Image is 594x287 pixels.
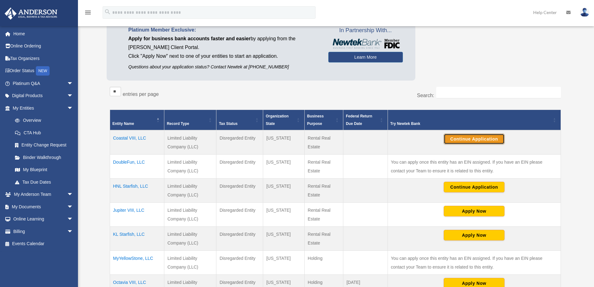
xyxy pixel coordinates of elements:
[307,114,324,126] span: Business Purpose
[110,155,164,179] td: DoubleFun, LLC
[216,155,263,179] td: Disregarded Entity
[164,130,216,155] td: Limited Liability Company (LLC)
[444,182,505,192] button: Continue Application
[110,227,164,251] td: KL Starfish, LLC
[67,77,80,90] span: arrow_drop_down
[4,90,83,102] a: Digital Productsarrow_drop_down
[110,110,164,131] th: Entity Name: Activate to invert sorting
[4,188,83,201] a: My Anderson Teamarrow_drop_down
[444,206,505,216] button: Apply Now
[4,238,83,250] a: Events Calendar
[164,179,216,203] td: Limited Liability Company (LLC)
[263,251,305,275] td: [US_STATE]
[164,227,216,251] td: Limited Liability Company (LLC)
[216,130,263,155] td: Disregarded Entity
[216,179,263,203] td: Disregarded Entity
[4,77,83,90] a: Platinum Q&Aarrow_drop_down
[84,11,92,16] a: menu
[67,90,80,102] span: arrow_drop_down
[128,34,319,52] p: by applying from the [PERSON_NAME] Client Portal.
[390,120,551,127] div: Try Newtek Bank
[4,225,83,238] a: Billingarrow_drop_down
[331,39,400,49] img: NewtekBankLogoSM.png
[216,251,263,275] td: Disregarded Entity
[9,164,80,176] a: My Blueprint
[164,155,216,179] td: Limited Liability Company (LLC)
[164,110,216,131] th: Record Type: Activate to sort
[304,227,343,251] td: Rental Real Estate
[110,251,164,275] td: MyYellowStone, LLC
[9,139,80,151] a: Entity Change Request
[388,251,561,275] td: You can apply once this entity has an EIN assigned. If you have an EIN please contact your Team t...
[263,155,305,179] td: [US_STATE]
[304,203,343,227] td: Rental Real Estate
[4,102,80,114] a: My Entitiesarrow_drop_down
[4,27,83,40] a: Home
[4,52,83,65] a: Tax Organizers
[67,188,80,201] span: arrow_drop_down
[128,63,319,71] p: Questions about your application status? Contact Newtek at [PHONE_NUMBER]
[67,102,80,115] span: arrow_drop_down
[343,110,388,131] th: Federal Return Due Date: Activate to sort
[164,203,216,227] td: Limited Liability Company (LLC)
[388,110,561,131] th: Try Newtek Bank : Activate to sort
[263,130,305,155] td: [US_STATE]
[9,176,80,188] a: Tax Due Dates
[113,121,134,126] span: Entity Name
[328,26,403,36] span: In Partnership With...
[4,213,83,225] a: Online Learningarrow_drop_down
[346,114,372,126] span: Federal Return Due Date
[263,179,305,203] td: [US_STATE]
[36,66,50,76] div: NEW
[110,179,164,203] td: HNL Starfish, LLC
[84,9,92,16] i: menu
[263,227,305,251] td: [US_STATE]
[328,52,403,62] a: Learn More
[123,92,159,97] label: entries per page
[304,110,343,131] th: Business Purpose: Activate to sort
[9,151,80,164] a: Binder Walkthrough
[304,155,343,179] td: Rental Real Estate
[164,251,216,275] td: Limited Liability Company (LLC)
[128,26,319,34] p: Platinum Member Exclusive:
[3,7,59,20] img: Anderson Advisors Platinum Portal
[304,130,343,155] td: Rental Real Estate
[216,227,263,251] td: Disregarded Entity
[110,203,164,227] td: Jupiter VIII, LLC
[304,179,343,203] td: Rental Real Estate
[9,126,80,139] a: CTA Hub
[67,225,80,238] span: arrow_drop_down
[67,200,80,213] span: arrow_drop_down
[216,110,263,131] th: Tax Status: Activate to sort
[67,213,80,226] span: arrow_drop_down
[444,230,505,240] button: Apply Now
[388,155,561,179] td: You can apply once this entity has an EIN assigned. If you have an EIN please contact your Team t...
[104,8,111,15] i: search
[167,121,189,126] span: Record Type
[444,134,505,144] button: Continue Application
[417,93,434,98] label: Search:
[110,130,164,155] td: Coastal VIII, LLC
[580,8,589,17] img: User Pic
[4,65,83,77] a: Order StatusNEW
[4,40,83,52] a: Online Ordering
[128,52,319,61] p: Click "Apply Now" next to one of your entities to start an application.
[304,251,343,275] td: Holding
[263,203,305,227] td: [US_STATE]
[9,114,76,127] a: Overview
[219,121,238,126] span: Tax Status
[128,36,251,41] span: Apply for business bank accounts faster and easier
[263,110,305,131] th: Organization State: Activate to sort
[216,203,263,227] td: Disregarded Entity
[4,200,83,213] a: My Documentsarrow_drop_down
[266,114,288,126] span: Organization State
